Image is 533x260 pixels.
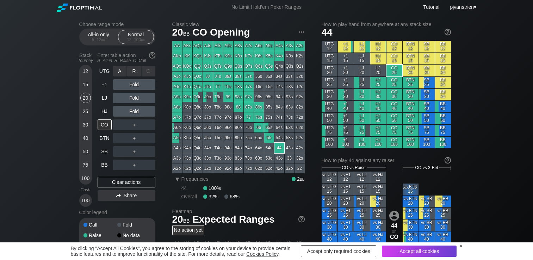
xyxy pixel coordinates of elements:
[76,58,95,63] div: Tourney
[244,102,254,112] div: 87s
[117,222,151,227] div: Fold
[172,41,182,51] div: AA
[116,194,121,198] img: share.864f2f62.svg
[264,123,274,132] div: 65s
[244,133,254,143] div: 75o
[172,102,182,112] div: A8o
[274,51,284,61] div: K4s
[172,72,182,81] div: AJo
[113,79,155,90] div: Fold
[322,41,337,52] div: UTG 12
[80,106,91,117] div: 25
[338,101,354,112] div: +1 40
[459,243,462,249] div: ×
[254,51,264,61] div: K6s
[171,27,191,39] span: 20
[295,102,305,112] div: 82s
[80,93,91,103] div: 20
[98,106,112,117] div: HJ
[244,143,254,153] div: 74o
[182,112,192,122] div: K7o
[223,72,233,81] div: J9s
[172,133,182,143] div: A5o
[254,112,264,122] div: 76s
[274,72,284,81] div: J4s
[448,3,477,11] div: ▾
[182,123,192,132] div: K6o
[203,61,213,71] div: QJs
[370,77,386,88] div: HJ 25
[98,66,112,76] div: UTG
[172,112,182,122] div: A7o
[338,137,354,148] div: +1 100
[193,61,203,71] div: QQ
[191,27,251,39] span: CO Opening
[370,41,386,52] div: HJ 12
[244,92,254,102] div: 97s
[244,61,254,71] div: Q7s
[285,123,295,132] div: 63s
[419,137,435,148] div: SB 100
[254,153,264,163] div: 63o
[98,133,112,143] div: BTN
[285,153,295,163] div: 33
[370,101,386,112] div: HJ 40
[274,133,284,143] div: 54s
[213,82,223,92] div: TT
[386,53,402,64] div: CO 15
[370,89,386,100] div: HJ 30
[295,153,305,163] div: 32s
[172,163,182,173] div: A2o
[172,61,182,71] div: AQo
[244,41,254,51] div: A7s
[285,133,295,143] div: 53s
[370,53,386,64] div: HJ 15
[419,113,435,124] div: SB 50
[203,123,213,132] div: J6o
[322,137,337,148] div: UTG 100
[213,143,223,153] div: T4o
[274,153,284,163] div: 43o
[234,51,243,61] div: K8s
[234,143,243,153] div: 84o
[423,4,439,10] a: Tutorial
[244,112,254,122] div: 77
[274,61,284,71] div: Q4s
[354,137,370,148] div: LJ 100
[450,4,474,10] span: pjvanstrien
[354,89,370,100] div: LJ 30
[193,41,203,51] div: AQs
[244,153,254,163] div: 73o
[338,65,354,76] div: +1 20
[203,92,213,102] div: J9o
[213,133,223,143] div: T5o
[419,101,435,112] div: SB 40
[113,160,155,170] div: ＋
[193,82,203,92] div: QTo
[264,102,274,112] div: 85s
[403,101,419,112] div: BTN 40
[82,30,115,44] div: All-in only
[264,153,274,163] div: 53o
[172,153,182,163] div: A3o
[80,160,91,170] div: 75
[83,233,117,238] div: Raise
[193,92,203,102] div: Q9o
[117,233,151,238] div: No data
[285,92,295,102] div: 93s
[254,123,264,132] div: 66
[354,65,370,76] div: LJ 20
[403,125,419,136] div: BTN 75
[386,65,402,76] div: CO 20
[419,125,435,136] div: SB 75
[172,21,305,27] h2: Classic view
[370,125,386,136] div: HJ 75
[223,153,233,163] div: 93o
[213,61,223,71] div: QTs
[244,123,254,132] div: 76o
[223,112,233,122] div: 97o
[285,41,295,51] div: A3s
[285,82,295,92] div: T3s
[254,92,264,102] div: 96s
[182,102,192,112] div: K8o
